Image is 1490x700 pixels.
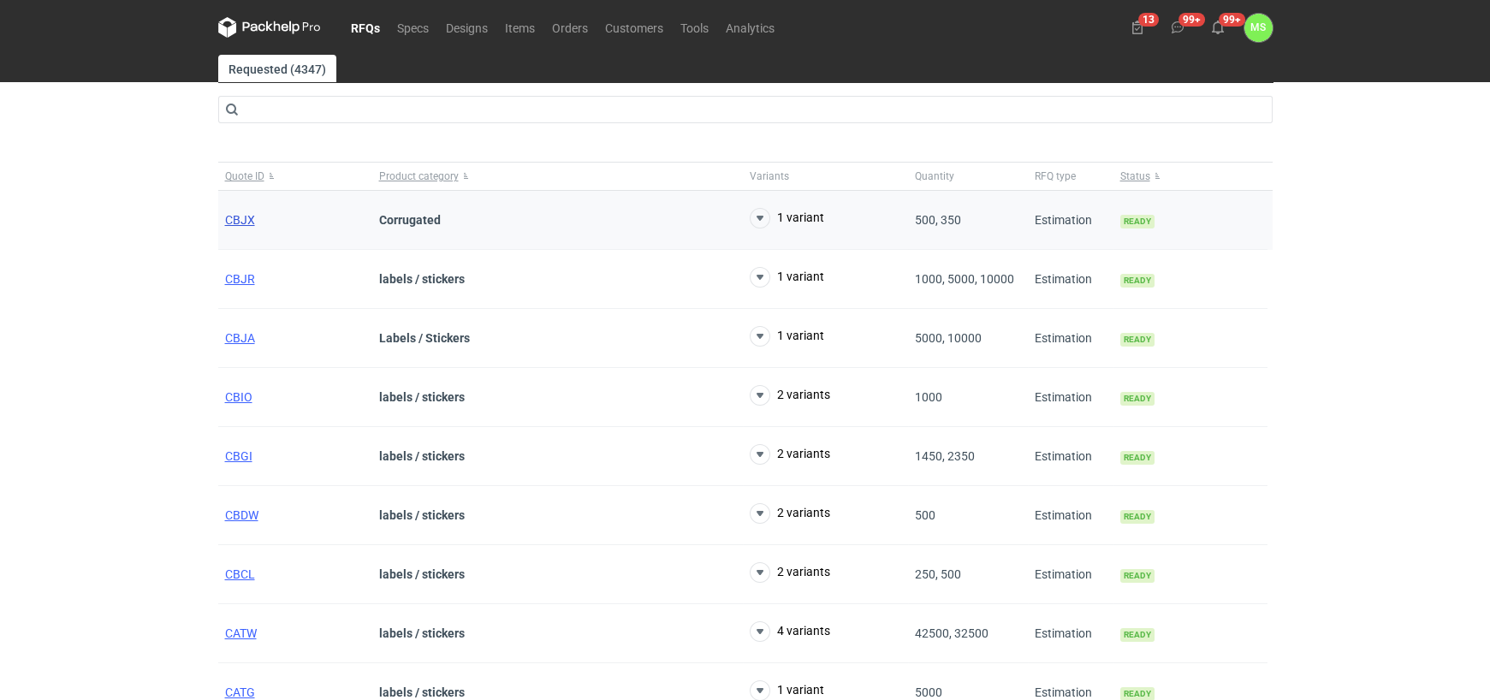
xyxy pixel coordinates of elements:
[915,169,954,183] span: Quantity
[1244,14,1273,42] div: Magdalena Szumiło
[750,444,830,465] button: 2 variants
[379,331,470,345] strong: Labels / Stickers
[379,508,465,522] strong: labels / stickers
[225,449,252,463] a: CBGI
[1113,163,1267,190] button: Status
[225,331,255,345] a: CBJA
[915,567,961,581] span: 250, 500
[1120,215,1155,228] span: Ready
[717,17,783,38] a: Analytics
[389,17,437,38] a: Specs
[1028,604,1113,663] div: Estimation
[496,17,543,38] a: Items
[218,17,321,38] svg: Packhelp Pro
[1028,427,1113,486] div: Estimation
[597,17,672,38] a: Customers
[225,626,257,640] a: CATW
[379,272,465,286] strong: labels / stickers
[915,626,988,640] span: 42500, 32500
[437,17,496,38] a: Designs
[750,267,824,288] button: 1 variant
[225,390,252,404] a: CBIO
[915,449,975,463] span: 1450, 2350
[379,169,459,183] span: Product category
[1120,510,1155,524] span: Ready
[543,17,597,38] a: Orders
[1124,14,1151,41] button: 13
[1028,486,1113,545] div: Estimation
[1164,14,1191,41] button: 99+
[915,213,961,227] span: 500, 350
[750,169,789,183] span: Variants
[225,567,255,581] a: CBCL
[750,208,824,228] button: 1 variant
[1120,451,1155,465] span: Ready
[750,385,830,406] button: 2 variants
[750,562,830,583] button: 2 variants
[915,685,942,699] span: 5000
[342,17,389,38] a: RFQs
[379,685,465,699] strong: labels / stickers
[1120,333,1155,347] span: Ready
[1120,569,1155,583] span: Ready
[1028,368,1113,427] div: Estimation
[218,55,336,82] a: Requested (4347)
[672,17,717,38] a: Tools
[225,685,255,699] a: CATG
[1120,169,1150,183] span: Status
[1035,169,1076,183] span: RFQ type
[1028,250,1113,309] div: Estimation
[1120,392,1155,406] span: Ready
[1120,628,1155,642] span: Ready
[1120,274,1155,288] span: Ready
[225,169,264,183] span: Quote ID
[225,508,258,522] a: CBDW
[915,508,935,522] span: 500
[1028,309,1113,368] div: Estimation
[379,390,465,404] strong: labels / stickers
[750,503,830,524] button: 2 variants
[1204,14,1232,41] button: 99+
[372,163,743,190] button: Product category
[379,567,465,581] strong: labels / stickers
[1244,14,1273,42] button: MS
[225,272,255,286] a: CBJR
[915,390,942,404] span: 1000
[379,449,465,463] strong: labels / stickers
[1028,545,1113,604] div: Estimation
[225,213,255,227] a: CBJX
[750,326,824,347] button: 1 variant
[750,621,830,642] button: 4 variants
[915,272,1014,286] span: 1000, 5000, 10000
[915,331,982,345] span: 5000, 10000
[379,213,441,227] strong: Corrugated
[1028,191,1113,250] div: Estimation
[218,163,372,190] button: Quote ID
[379,626,465,640] strong: labels / stickers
